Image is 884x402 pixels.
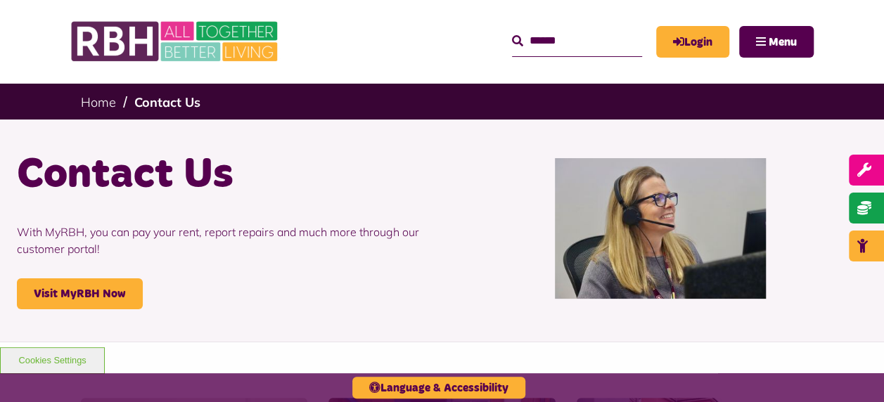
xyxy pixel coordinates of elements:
[352,377,525,398] button: Language & Accessibility
[512,26,642,56] input: Search
[81,94,116,110] a: Home
[17,202,432,278] p: With MyRBH, you can pay your rent, report repairs and much more through our customer portal!
[656,26,729,58] a: MyRBH
[134,94,200,110] a: Contact Us
[17,148,432,202] h1: Contact Us
[17,278,143,309] a: Visit MyRBH Now
[739,26,814,58] button: Navigation
[70,14,281,69] img: RBH
[555,158,766,299] img: Contact Centre February 2024 (1)
[769,37,797,48] span: Menu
